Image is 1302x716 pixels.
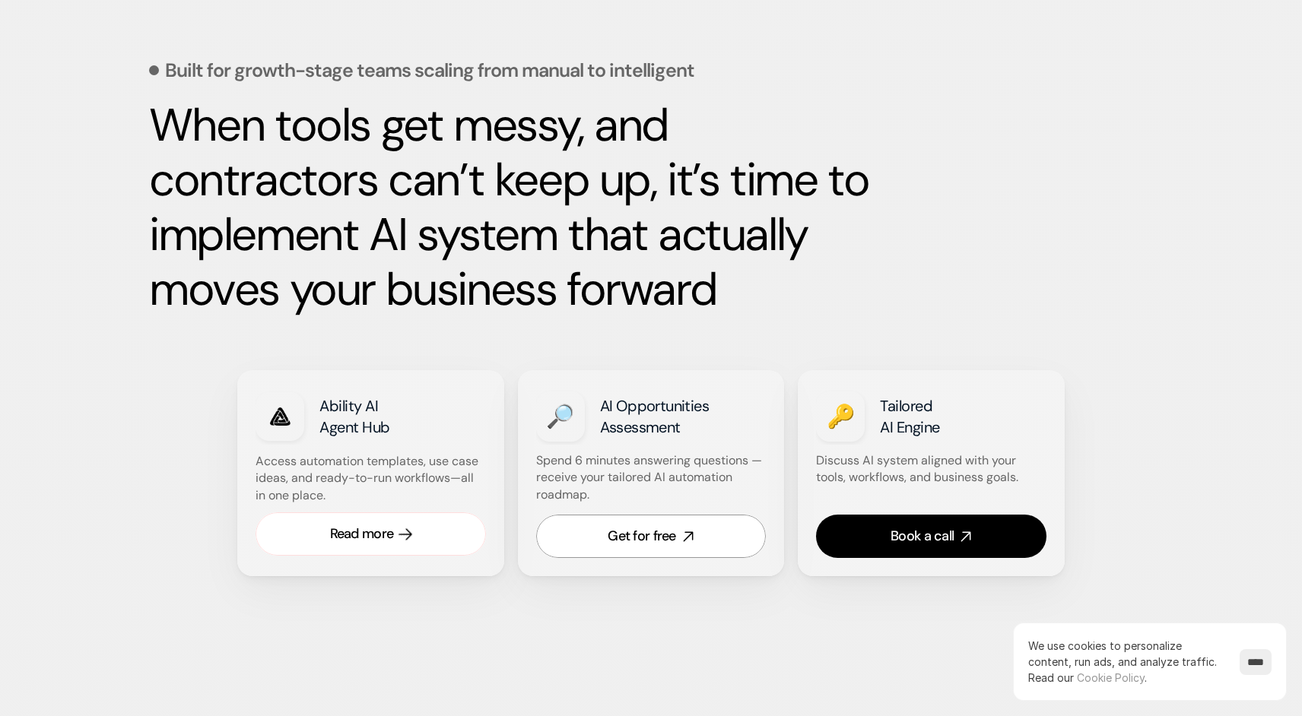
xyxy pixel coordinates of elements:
div: Get for free [608,527,675,546]
a: Get for free [536,515,767,558]
div: Book a call [891,527,954,546]
a: Cookie Policy [1077,671,1145,684]
strong: AI Engine [880,417,940,437]
span: Read our . [1028,671,1147,684]
strong: Ability AI Agent Hub [319,396,390,437]
p: Built for growth-stage teams scaling from manual to intelligent [165,61,694,80]
p: Discuss AI system aligned with your tools, workflows, and business goals. [816,452,1044,486]
strong: AI Opportunities Assessment [600,396,713,437]
a: Read more [256,512,486,556]
strong: Spend 6 minutes answering questions — receive your tailored AI automation roadmap. [536,452,765,502]
h3: 🔎 [546,401,574,432]
h3: 🔑 [827,401,855,432]
a: Book a call [816,515,1046,558]
p: Access automation templates, use case ideas, and ready-to-run workflows—all in one place. [256,453,484,504]
strong: When tools get messy, and contractors can’t keep up, it’s time to implement AI system that actual... [149,95,879,319]
div: Read more [330,524,394,543]
p: We use cookies to personalize content, run ads, and analyze traffic. [1028,638,1224,686]
strong: Tailored [880,396,932,416]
